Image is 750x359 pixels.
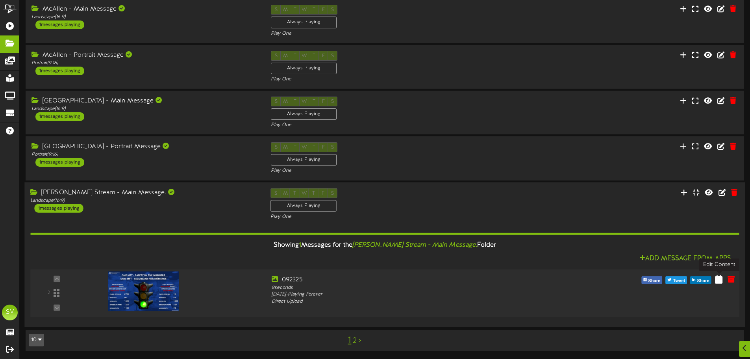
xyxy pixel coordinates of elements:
span: Tweet [671,277,687,285]
span: 1 [299,242,301,249]
div: Direct Upload [272,298,558,305]
div: Play One [271,76,498,83]
div: Landscape ( 16:9 ) [31,14,259,20]
div: 1 messages playing [35,112,84,121]
div: McAllen - Portrait Message [31,51,259,60]
button: Share [641,276,662,284]
button: Tweet [665,276,687,284]
div: Showing Messages for the Folder [24,237,745,254]
div: 1 messages playing [35,67,84,75]
a: 1 [348,335,351,346]
div: 092325 [272,275,558,284]
img: 96c234a8-8d86-4a1c-8ecd-de6b77c221e1.jpg [108,271,179,311]
div: 1 messages playing [35,158,84,167]
div: Play One [271,122,498,128]
div: 1 messages playing [35,20,84,29]
div: Always Playing [271,154,337,166]
div: Always Playing [270,200,337,211]
i: [PERSON_NAME] Stream - Main Message. [352,242,477,249]
div: [DATE] - Playing Forever [272,291,558,298]
div: Portrait ( 9:16 ) [31,151,259,158]
div: 1 messages playing [34,204,83,212]
button: Share [690,276,711,284]
div: Play One [271,30,498,37]
div: [PERSON_NAME] Stream - Main Message. [30,188,259,197]
div: [GEOGRAPHIC_DATA] - Main Message [31,97,259,106]
a: 2 [353,337,357,345]
div: SV [2,305,18,320]
div: Always Playing [271,63,337,74]
div: McAllen - Main Message [31,5,259,14]
span: Share [646,277,662,285]
div: Portrait ( 9:16 ) [31,60,259,67]
button: 10 [29,334,44,346]
div: 8 seconds [272,284,558,291]
div: Play One [270,213,499,220]
div: Landscape ( 16:9 ) [31,106,259,112]
div: Always Playing [271,108,337,120]
div: Play One [271,167,498,174]
div: [GEOGRAPHIC_DATA] - Portrait Message [31,142,259,151]
div: Landscape ( 16:9 ) [30,197,259,204]
div: Always Playing [271,17,337,28]
button: Add Message From Apps [637,254,733,264]
span: Share [696,277,711,285]
a: > [358,337,361,345]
